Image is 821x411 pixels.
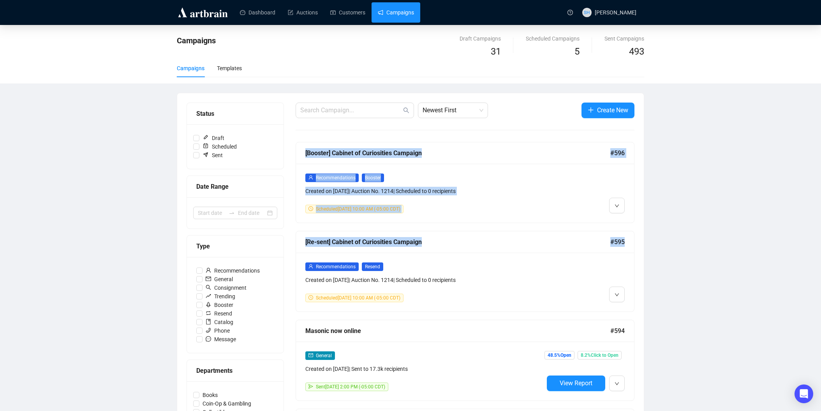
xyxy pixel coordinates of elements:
a: [Re-sent] Cabinet of Curiosities Campaign#595userRecommendationsResendCreated on [DATE]| Auction ... [296,231,634,312]
span: Catalog [203,318,236,326]
div: Scheduled Campaigns [526,34,580,43]
a: [Booster] Cabinet of Curiosities Campaign#596userRecommendationsBoosterCreated on [DATE]| Auction... [296,142,634,223]
div: [Re-sent] Cabinet of Curiosities Campaign [305,237,610,247]
div: Status [196,109,274,119]
span: swap-right [229,210,235,216]
div: Campaigns [177,64,204,73]
span: SH [584,9,590,16]
span: Books [199,391,221,399]
span: Create New [597,105,628,115]
input: Start date [198,209,226,217]
a: Masonic now online#594mailGeneralCreated on [DATE]| Sent to 17.3k recipientssendSent[DATE] 2:00 P... [296,320,634,401]
span: search [206,285,211,290]
span: Scheduled [DATE] 10:00 AM (-05:00 CDT) [316,295,400,301]
div: Created on [DATE] | Auction No. 1214 | Scheduled to 0 recipients [305,276,544,284]
button: Create New [581,103,634,118]
span: Recommendations [316,175,356,181]
span: to [229,210,235,216]
span: 31 [491,46,501,57]
span: down [615,292,619,297]
span: #596 [610,148,625,158]
div: Departments [196,366,274,376]
span: #595 [610,237,625,247]
span: Resend [362,262,383,271]
span: message [206,336,211,342]
span: Sent [DATE] 2:00 PM (-05:00 CDT) [316,384,385,390]
span: Campaigns [177,36,216,45]
button: View Report [547,376,605,391]
a: Customers [330,2,365,23]
div: [Booster] Cabinet of Curiosities Campaign [305,148,610,158]
a: Campaigns [378,2,414,23]
span: retweet [206,310,211,316]
span: Booster [203,301,236,309]
span: Message [203,335,239,344]
span: clock-circle [308,295,313,300]
span: Recommendations [316,264,356,269]
input: End date [238,209,266,217]
span: Coin-Op & Gambling [199,399,254,408]
span: General [203,275,236,283]
span: phone [206,328,211,333]
span: 5 [574,46,580,57]
span: send [308,384,313,389]
span: mail [308,353,313,358]
span: Phone [203,326,233,335]
div: Draft Campaigns [460,34,501,43]
span: user [206,268,211,273]
span: rise [206,293,211,299]
span: down [615,381,619,386]
div: Masonic now online [305,326,610,336]
div: Date Range [196,182,274,191]
span: down [615,204,619,208]
span: Scheduled [DATE] 10:00 AM (-05:00 CDT) [316,206,400,212]
span: book [206,319,211,324]
span: Consignment [203,283,250,292]
span: 48.5% Open [544,351,574,360]
span: Draft [199,134,227,142]
div: Created on [DATE] | Sent to 17.3k recipients [305,365,544,373]
span: user [308,264,313,269]
span: General [316,353,332,358]
span: Newest First [423,103,483,118]
span: Resend [203,309,235,318]
img: logo [177,6,229,19]
span: Sent [199,151,226,159]
span: Trending [203,292,238,301]
span: Booster [362,174,384,182]
span: View Report [560,379,592,387]
div: Templates [217,64,242,73]
span: Recommendations [203,266,263,275]
span: mail [206,276,211,282]
a: Auctions [288,2,318,23]
div: Type [196,241,274,251]
span: search [403,107,409,113]
span: #594 [610,326,625,336]
a: Dashboard [240,2,275,23]
span: plus [588,107,594,113]
span: rocket [206,302,211,307]
span: 493 [629,46,644,57]
span: 8.2% Click to Open [578,351,622,360]
span: user [308,175,313,180]
div: Open Intercom Messenger [795,384,813,403]
span: [PERSON_NAME] [595,9,636,16]
input: Search Campaign... [300,106,402,115]
span: Scheduled [199,142,240,151]
div: Created on [DATE] | Auction No. 1214 | Scheduled to 0 recipients [305,187,544,195]
span: clock-circle [308,206,313,211]
span: question-circle [567,10,573,15]
div: Sent Campaigns [604,34,644,43]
